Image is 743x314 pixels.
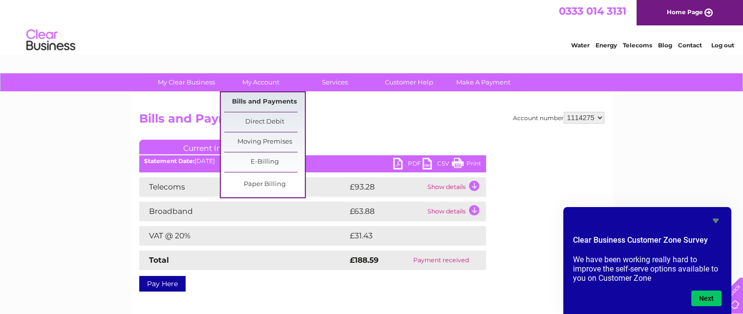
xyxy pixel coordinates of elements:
[139,140,286,154] a: Current Invoice
[425,202,486,221] td: Show details
[573,215,722,306] div: Clear Business Customer Zone Survey
[347,226,466,246] td: £31.43
[139,226,347,246] td: VAT @ 20%
[393,158,423,172] a: PDF
[139,112,604,130] h2: Bills and Payments
[397,251,486,270] td: Payment received
[139,276,186,292] a: Pay Here
[224,175,305,194] a: Paper Billing
[139,177,347,197] td: Telecoms
[678,42,702,49] a: Contact
[224,132,305,152] a: Moving Premises
[623,42,652,49] a: Telecoms
[513,112,604,124] div: Account number
[559,5,626,17] a: 0333 014 3131
[139,158,486,165] div: [DATE]
[369,73,449,91] a: Customer Help
[224,152,305,172] a: E-Billing
[425,177,486,197] td: Show details
[710,215,722,227] button: Hide survey
[595,42,617,49] a: Energy
[26,25,76,55] img: logo.png
[711,42,734,49] a: Log out
[139,202,347,221] td: Broadband
[571,42,590,49] a: Water
[573,234,722,251] h2: Clear Business Customer Zone Survey
[347,177,425,197] td: £93.28
[224,112,305,132] a: Direct Debit
[691,291,722,306] button: Next question
[224,92,305,112] a: Bills and Payments
[144,157,194,165] b: Statement Date:
[149,255,169,265] strong: Total
[573,255,722,283] p: We have been working really hard to improve the self-serve options available to you on Customer Zone
[423,158,452,172] a: CSV
[295,73,375,91] a: Services
[141,5,603,47] div: Clear Business is a trading name of Verastar Limited (registered in [GEOGRAPHIC_DATA] No. 3667643...
[452,158,481,172] a: Print
[146,73,227,91] a: My Clear Business
[347,202,425,221] td: £63.88
[658,42,672,49] a: Blog
[443,73,524,91] a: Make A Payment
[350,255,379,265] strong: £188.59
[220,73,301,91] a: My Account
